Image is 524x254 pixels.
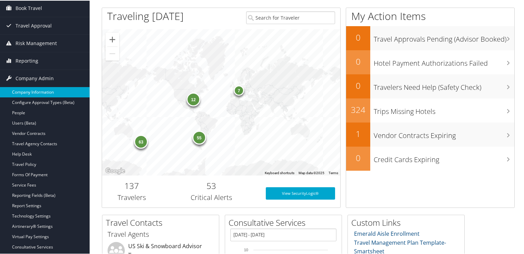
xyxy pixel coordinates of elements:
[351,216,464,228] h2: Custom Links
[346,25,514,50] a: 0Travel Approvals Pending (Advisor Booked)
[234,85,244,95] div: 7
[346,103,370,115] h2: 324
[134,134,148,148] div: 63
[374,78,514,92] h3: Travelers Need Help (Safety Check)
[108,229,214,239] h3: Travel Agents
[16,17,52,34] span: Travel Approval
[346,55,370,67] h2: 0
[105,32,119,46] button: Zoom in
[107,179,157,191] h2: 137
[374,127,514,140] h3: Vendor Contracts Expiring
[299,170,324,174] span: Map data ©2025
[104,166,127,175] img: Google
[346,98,514,122] a: 324Trips Missing Hotels
[167,179,256,191] h2: 53
[374,103,514,116] h3: Trips Missing Hotels
[167,192,256,202] h3: Critical Alerts
[346,50,514,74] a: 0Hotel Payment Authorizations Failed
[107,192,157,202] h3: Travelers
[346,79,370,91] h2: 0
[104,166,127,175] a: Open this area in Google Maps (opens a new window)
[187,92,200,106] div: 12
[346,74,514,98] a: 0Travelers Need Help (Safety Check)
[346,8,514,23] h1: My Action Items
[265,170,294,175] button: Keyboard shortcuts
[229,216,342,228] h2: Consultative Services
[346,146,514,170] a: 0Credit Cards Expiring
[107,8,184,23] h1: Traveling [DATE]
[16,52,38,69] span: Reporting
[374,151,514,164] h3: Credit Cards Expiring
[346,151,370,163] h2: 0
[354,229,420,237] a: Emerald Aisle Enrollment
[16,34,57,51] span: Risk Management
[346,127,370,139] h2: 1
[16,69,54,86] span: Company Admin
[266,187,335,199] a: View SecurityLogic®
[346,122,514,146] a: 1Vendor Contracts Expiring
[192,130,206,144] div: 55
[374,54,514,67] h3: Hotel Payment Authorizations Failed
[329,170,338,174] a: Terms (opens in new tab)
[105,46,119,60] button: Zoom out
[346,31,370,43] h2: 0
[244,247,248,251] tspan: 10
[106,216,219,228] h2: Travel Contacts
[246,11,335,23] input: Search for Traveler
[374,30,514,43] h3: Travel Approvals Pending (Advisor Booked)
